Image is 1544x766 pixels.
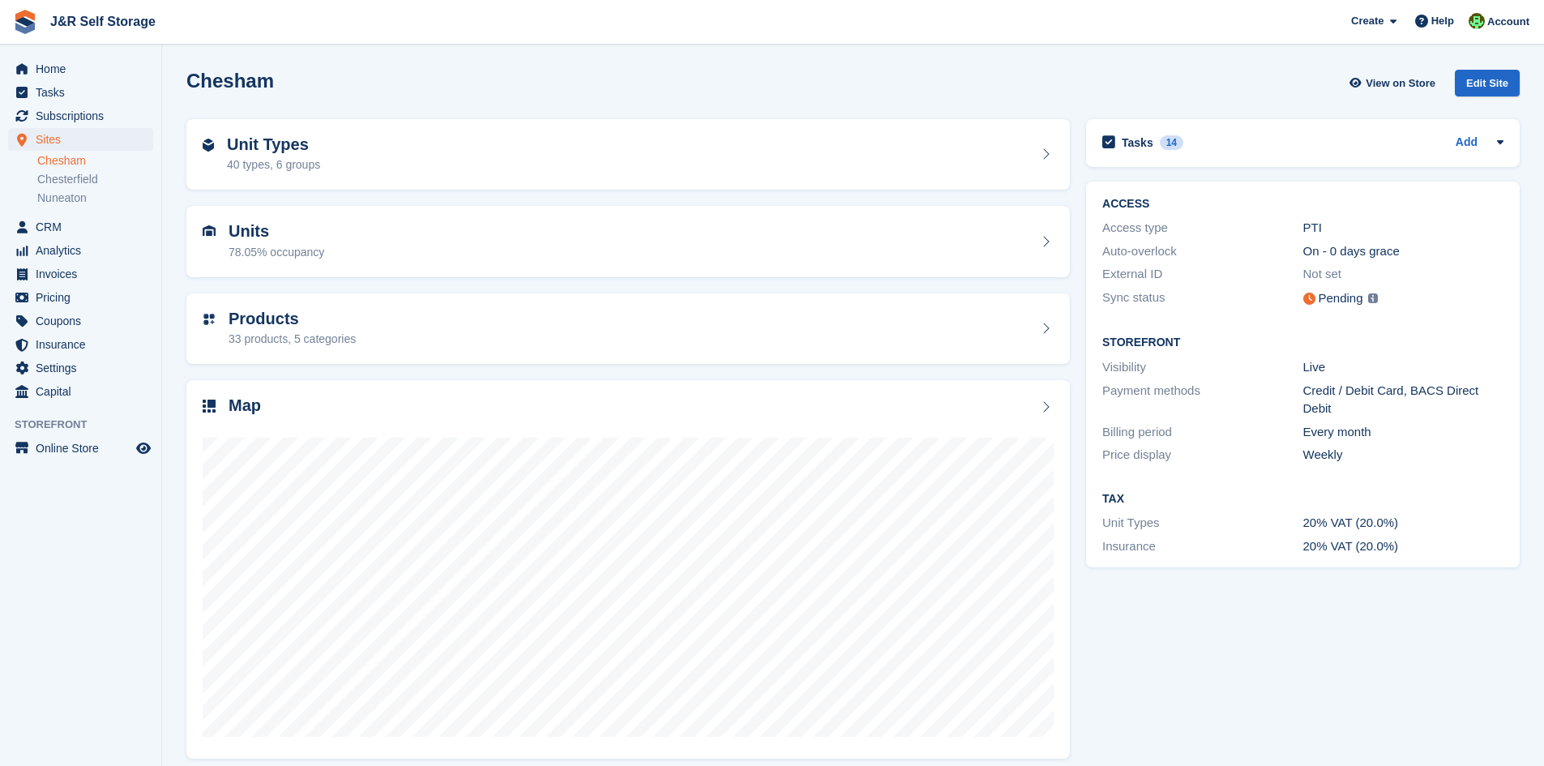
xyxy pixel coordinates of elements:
[1102,242,1302,261] div: Auto-overlock
[1319,289,1363,308] div: Pending
[36,357,133,379] span: Settings
[8,437,153,460] a: menu
[36,310,133,332] span: Coupons
[8,380,153,403] a: menu
[1102,493,1503,506] h2: Tax
[186,293,1070,365] a: Products 33 products, 5 categories
[8,263,153,285] a: menu
[1303,265,1503,284] div: Not set
[1303,242,1503,261] div: On - 0 days grace
[8,286,153,309] a: menu
[1303,382,1503,418] div: Credit / Debit Card, BACS Direct Debit
[13,10,37,34] img: stora-icon-8386f47178a22dfd0bd8f6a31ec36ba5ce8667c1dd55bd0f319d3a0aa187defe.svg
[1102,537,1302,556] div: Insurance
[203,313,216,326] img: custom-product-icn-752c56ca05d30b4aa98f6f15887a0e09747e85b44ffffa43cff429088544963d.svg
[36,333,133,356] span: Insurance
[1347,70,1442,96] a: View on Store
[1469,13,1485,29] img: Steve Pollicott
[8,81,153,104] a: menu
[203,225,216,237] img: unit-icn-7be61d7bf1b0ce9d3e12c5938cc71ed9869f7b940bace4675aadf7bd6d80202e.svg
[1303,358,1503,377] div: Live
[1102,198,1503,211] h2: ACCESS
[229,244,324,261] div: 78.05% occupancy
[186,70,274,92] h2: Chesham
[1122,135,1153,150] h2: Tasks
[1102,336,1503,349] h2: Storefront
[1303,423,1503,442] div: Every month
[36,216,133,238] span: CRM
[1303,514,1503,533] div: 20% VAT (20.0%)
[1487,14,1529,30] span: Account
[229,222,324,241] h2: Units
[8,310,153,332] a: menu
[36,239,133,262] span: Analytics
[1102,514,1302,533] div: Unit Types
[1102,358,1302,377] div: Visibility
[203,139,214,152] img: unit-type-icn-2b2737a686de81e16bb02015468b77c625bbabd49415b5ef34ead5e3b44a266d.svg
[36,81,133,104] span: Tasks
[1366,75,1435,92] span: View on Store
[1431,13,1454,29] span: Help
[36,105,133,127] span: Subscriptions
[1303,446,1503,464] div: Weekly
[1455,70,1520,103] a: Edit Site
[229,310,356,328] h2: Products
[1303,219,1503,238] div: PTI
[1102,289,1302,309] div: Sync status
[1102,446,1302,464] div: Price display
[1456,134,1478,152] a: Add
[36,263,133,285] span: Invoices
[1351,13,1384,29] span: Create
[229,396,261,415] h2: Map
[8,333,153,356] a: menu
[227,156,320,173] div: 40 types, 6 groups
[8,58,153,80] a: menu
[1368,293,1378,303] img: icon-info-grey-7440780725fd019a000dd9b08b2336e03edf1995a4989e88bcd33f0948082b44.svg
[8,105,153,127] a: menu
[134,439,153,458] a: Preview store
[37,190,153,206] a: Nuneaton
[8,128,153,151] a: menu
[8,239,153,262] a: menu
[36,128,133,151] span: Sites
[229,331,356,348] div: 33 products, 5 categories
[1102,219,1302,238] div: Access type
[186,119,1070,190] a: Unit Types 40 types, 6 groups
[1455,70,1520,96] div: Edit Site
[36,58,133,80] span: Home
[36,380,133,403] span: Capital
[15,417,161,433] span: Storefront
[36,437,133,460] span: Online Store
[186,380,1070,759] a: Map
[37,153,153,169] a: Chesham
[8,216,153,238] a: menu
[227,135,320,154] h2: Unit Types
[1102,265,1302,284] div: External ID
[1102,382,1302,418] div: Payment methods
[36,286,133,309] span: Pricing
[203,400,216,413] img: map-icn-33ee37083ee616e46c38cad1a60f524a97daa1e2b2c8c0bc3eb3415660979fc1.svg
[8,357,153,379] a: menu
[1102,423,1302,442] div: Billing period
[37,172,153,187] a: Chesterfield
[44,8,162,35] a: J&R Self Storage
[1303,537,1503,556] div: 20% VAT (20.0%)
[186,206,1070,277] a: Units 78.05% occupancy
[1160,135,1183,150] div: 14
